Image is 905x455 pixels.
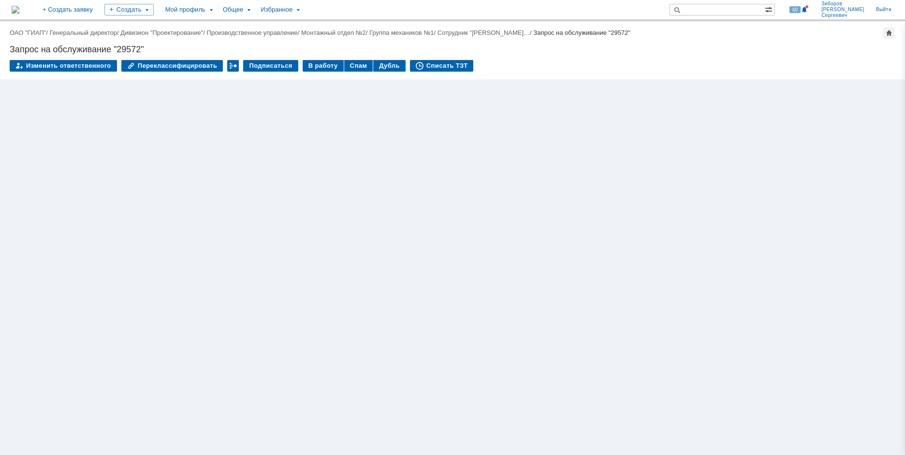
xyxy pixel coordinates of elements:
[10,29,46,36] a: ОАО "ГИАП"
[12,6,19,14] a: Перейти на домашнюю страницу
[533,29,630,36] div: Запрос на обслуживание "29572"
[50,29,121,36] div: /
[207,29,302,36] div: /
[227,60,239,72] div: Работа с массовостью
[789,6,801,13] span: 60
[765,4,774,14] span: Расширенный поиск
[10,45,895,54] div: Запрос на обслуживание "29572"
[821,1,864,7] span: Зиборов
[104,4,154,15] div: Создать
[438,29,530,36] a: Сотрудник "[PERSON_NAME]…
[821,7,864,13] span: [PERSON_NAME]
[369,29,438,36] div: /
[301,29,366,36] a: Монтажный отдел №2
[821,13,864,18] span: Сергеевич
[12,6,19,14] img: logo
[369,29,434,36] a: Группа механиков №1
[301,29,369,36] div: /
[50,29,117,36] a: Генеральный директор
[120,29,206,36] div: /
[438,29,534,36] div: /
[120,29,203,36] a: Дивизион "Проектирование"
[10,29,50,36] div: /
[207,29,298,36] a: Производственное управление
[883,27,895,39] div: Сделать домашней страницей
